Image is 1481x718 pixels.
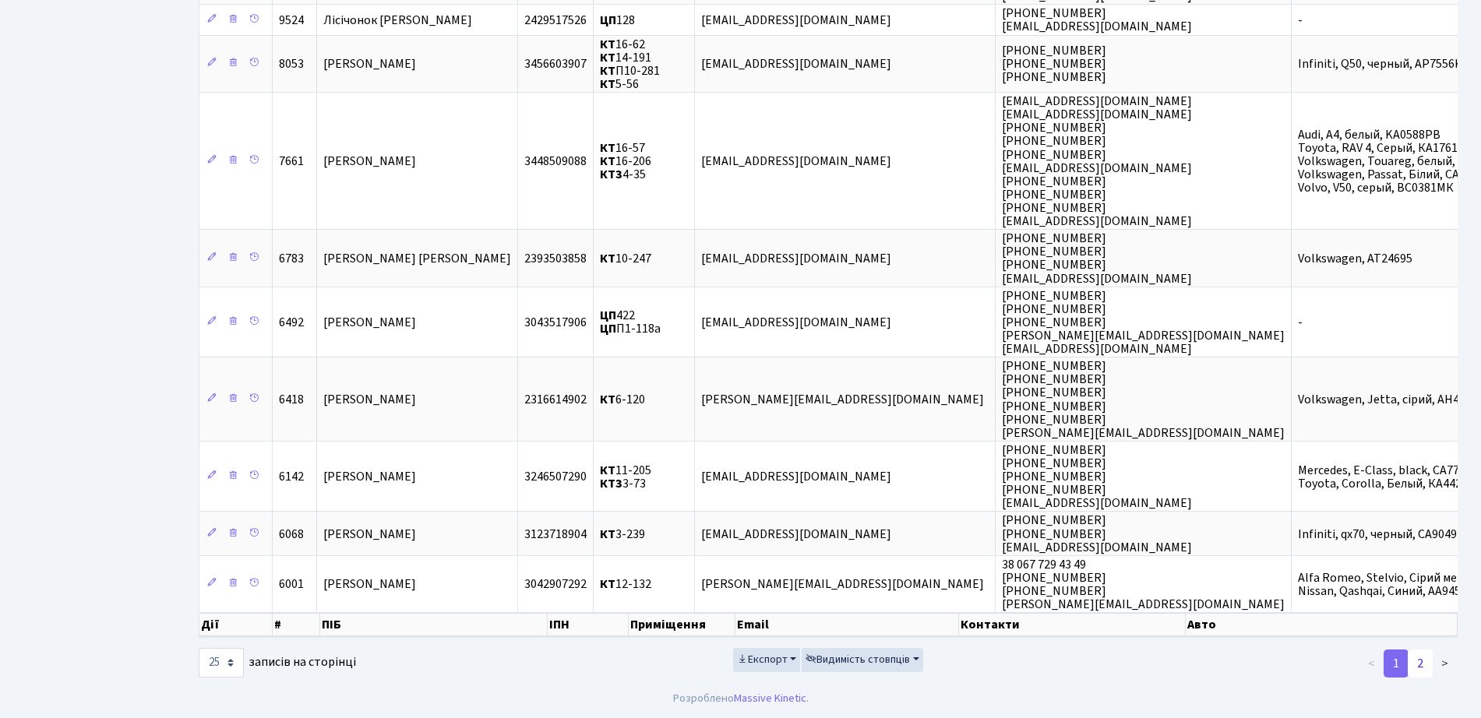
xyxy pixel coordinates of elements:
[279,575,304,593] span: 6001
[600,526,645,543] span: 3-239
[524,314,587,331] span: 3043517906
[1002,230,1192,287] span: [PHONE_NUMBER] [PHONE_NUMBER] [PHONE_NUMBER] [EMAIL_ADDRESS][DOMAIN_NAME]
[323,314,416,331] span: [PERSON_NAME]
[524,391,587,408] span: 2316614902
[600,250,615,267] b: КТ
[279,250,304,267] span: 6783
[273,613,320,636] th: #
[323,55,416,72] span: [PERSON_NAME]
[279,314,304,331] span: 6492
[323,526,416,543] span: [PERSON_NAME]
[1384,649,1409,678] a: 1
[600,391,615,408] b: КТ
[323,12,472,29] span: Лісічонок [PERSON_NAME]
[199,613,273,636] th: Дії
[1432,649,1458,678] a: >
[600,250,651,267] span: 10-247
[323,575,416,593] span: [PERSON_NAME]
[199,648,356,678] label: записів на сторінці
[600,36,615,53] b: КТ
[600,391,645,408] span: 6-120
[701,55,891,72] span: [EMAIL_ADDRESS][DOMAIN_NAME]
[1002,93,1192,230] span: [EMAIL_ADDRESS][DOMAIN_NAME] [EMAIL_ADDRESS][DOMAIN_NAME] [PHONE_NUMBER] [PHONE_NUMBER] [PHONE_NU...
[1408,649,1433,678] a: 2
[734,690,806,706] a: Massive Kinetic
[1002,287,1285,357] span: [PHONE_NUMBER] [PHONE_NUMBER] [PHONE_NUMBER] [PERSON_NAME][EMAIL_ADDRESS][DOMAIN_NAME] [EMAIL_ADD...
[323,250,511,267] span: [PERSON_NAME] [PERSON_NAME]
[701,250,891,267] span: [EMAIL_ADDRESS][DOMAIN_NAME]
[323,153,416,170] span: [PERSON_NAME]
[600,475,622,492] b: КТ3
[600,307,661,337] span: 422 П1-118а
[1002,556,1285,613] span: 38 067 729 43 49 [PHONE_NUMBER] [PHONE_NUMBER] [PERSON_NAME][EMAIL_ADDRESS][DOMAIN_NAME]
[802,648,923,672] button: Видимість стовпців
[524,468,587,485] span: 3246507290
[524,526,587,543] span: 3123718904
[1002,442,1192,512] span: [PHONE_NUMBER] [PHONE_NUMBER] [PHONE_NUMBER] [PHONE_NUMBER] [EMAIL_ADDRESS][DOMAIN_NAME]
[701,12,891,29] span: [EMAIL_ADDRESS][DOMAIN_NAME]
[701,468,891,485] span: [EMAIL_ADDRESS][DOMAIN_NAME]
[701,314,891,331] span: [EMAIL_ADDRESS][DOMAIN_NAME]
[600,526,615,543] b: КТ
[279,526,304,543] span: 6068
[1002,512,1192,556] span: [PHONE_NUMBER] [PHONE_NUMBER] [EMAIL_ADDRESS][DOMAIN_NAME]
[279,12,304,29] span: 9524
[323,468,416,485] span: [PERSON_NAME]
[806,652,910,667] span: Видимість стовпців
[600,153,615,170] b: КТ
[524,12,587,29] span: 2429517526
[600,49,615,66] b: КТ
[600,166,622,183] b: КТ3
[629,613,735,636] th: Приміщення
[1298,12,1303,29] span: -
[600,12,635,29] span: 128
[600,139,615,157] b: КТ
[1298,250,1412,267] span: Volkswagen, AT24695
[1298,314,1303,331] span: -
[600,462,651,492] span: 11-205 3-73
[524,55,587,72] span: 3456603907
[673,690,809,707] div: Розроблено .
[600,76,615,93] b: КТ
[600,62,615,79] b: КТ
[524,153,587,170] span: 3448509088
[600,321,616,338] b: ЦП
[600,12,616,29] b: ЦП
[701,575,984,593] span: [PERSON_NAME][EMAIL_ADDRESS][DOMAIN_NAME]
[600,139,651,183] span: 16-57 16-206 4-35
[701,153,891,170] span: [EMAIL_ADDRESS][DOMAIN_NAME]
[1298,526,1469,543] span: Infiniti, qx70, черный, CA9049BI
[279,55,304,72] span: 8053
[959,613,1186,636] th: Контакти
[1002,5,1192,35] span: [PHONE_NUMBER] [EMAIL_ADDRESS][DOMAIN_NAME]
[600,462,615,479] b: КТ
[320,613,548,636] th: ПІБ
[323,391,416,408] span: [PERSON_NAME]
[1002,357,1285,442] span: [PHONE_NUMBER] [PHONE_NUMBER] [PHONE_NUMBER] [PHONE_NUMBER] [PHONE_NUMBER] [PERSON_NAME][EMAIL_AD...
[279,468,304,485] span: 6142
[600,575,615,593] b: КТ
[600,36,660,93] span: 16-62 14-191 П10-281 5-56
[548,613,629,636] th: ІПН
[1186,613,1458,636] th: Авто
[735,613,960,636] th: Email
[701,526,891,543] span: [EMAIL_ADDRESS][DOMAIN_NAME]
[279,391,304,408] span: 6418
[733,648,801,672] button: Експорт
[1002,42,1106,86] span: [PHONE_NUMBER] [PHONE_NUMBER] [PHONE_NUMBER]
[279,153,304,170] span: 7661
[701,391,984,408] span: [PERSON_NAME][EMAIL_ADDRESS][DOMAIN_NAME]
[600,575,651,593] span: 12-132
[524,250,587,267] span: 2393503858
[600,307,616,324] b: ЦП
[199,648,244,678] select: записів на сторінці
[524,575,587,593] span: 3042907292
[1298,55,1469,72] span: Infiniti, Q50, черный, AP7556KE
[737,652,788,667] span: Експорт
